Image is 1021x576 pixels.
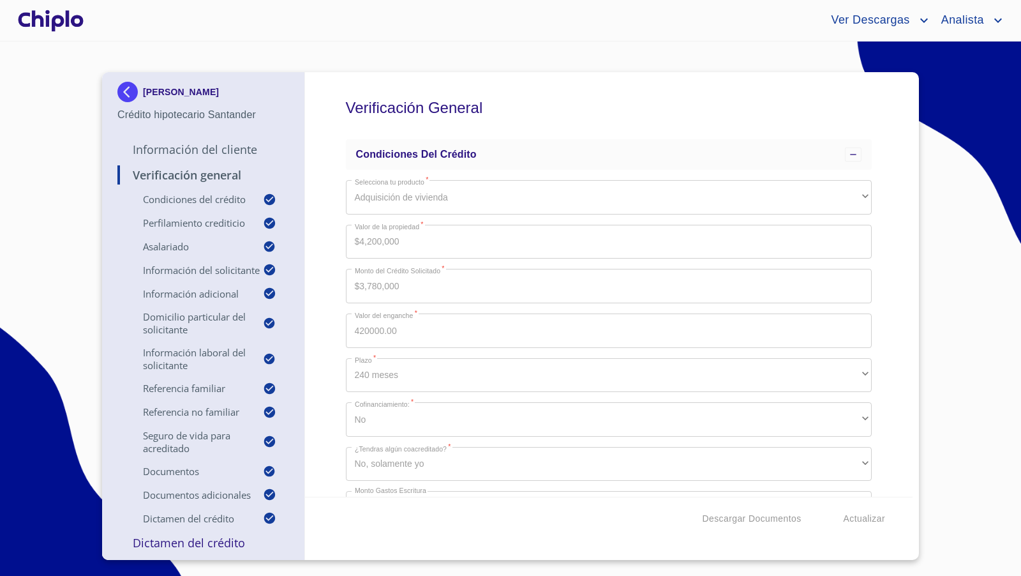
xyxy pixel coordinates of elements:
p: Información del Solicitante [117,264,263,277]
span: Condiciones del Crédito [356,149,477,160]
button: Actualizar [838,507,890,531]
button: Descargar Documentos [697,507,806,531]
p: Seguro de Vida para Acreditado [117,429,263,455]
p: Perfilamiento crediticio [117,216,263,229]
p: Documentos [117,465,263,478]
span: Actualizar [844,511,885,527]
p: Asalariado [117,240,263,253]
p: Información Laboral del Solicitante [117,346,263,372]
button: account of current user [821,10,931,31]
p: [PERSON_NAME] [143,87,219,97]
img: Docupass spot blue [117,82,143,102]
p: Crédito hipotecario Santander [117,107,289,123]
button: account of current user [932,10,1006,31]
div: Condiciones del Crédito [346,139,872,170]
h5: Verificación General [346,82,872,134]
p: Referencia Familiar [117,382,263,395]
p: Documentos adicionales [117,489,263,501]
div: Adquisición de vivienda [346,180,872,215]
span: Descargar Documentos [702,511,801,527]
span: Analista [932,10,990,31]
div: 240 meses [346,358,872,393]
p: Referencia No Familiar [117,405,263,418]
p: Dictamen del crédito [117,512,263,525]
p: Dictamen del Crédito [117,535,289,550]
div: No, solamente yo [346,447,872,481]
p: Información adicional [117,287,263,300]
span: Ver Descargas [821,10,916,31]
div: No [346,402,872,437]
p: Verificación General [117,167,289,183]
div: [PERSON_NAME] [117,82,289,107]
p: Información del Cliente [117,142,289,157]
p: Domicilio Particular del Solicitante [117,310,263,336]
p: Condiciones del Crédito [117,193,263,206]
